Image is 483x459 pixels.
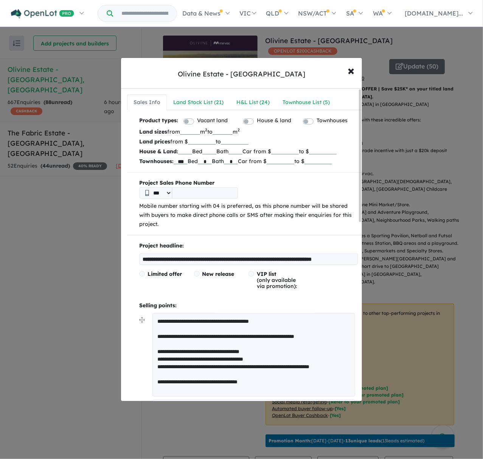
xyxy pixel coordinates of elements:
[139,301,358,310] p: Selling points:
[139,179,358,188] b: Project Sales Phone Number
[236,98,270,107] div: H&L List ( 24 )
[139,127,358,137] p: from m to m
[317,116,348,125] label: Townhouses
[139,138,170,145] b: Land prices
[283,98,330,107] div: Townhouse List ( 5 )
[197,116,228,125] label: Vacant land
[405,9,463,17] span: [DOMAIN_NAME]...
[139,148,178,155] b: House & Land:
[348,62,354,78] span: ×
[139,156,358,166] p: Bed Bath Car from $ to $
[238,127,240,132] sup: 2
[205,127,207,132] sup: 2
[139,202,358,229] p: Mobile number starting with 04 is preferred, as this phone number will be shared with buyers to m...
[115,5,175,22] input: Try estate name, suburb, builder or developer
[257,271,297,289] span: (only available via promotion):
[139,158,174,165] b: Townhouses:
[139,317,145,323] img: drag.svg
[178,69,305,79] div: Olivine Estate - [GEOGRAPHIC_DATA]
[139,137,358,146] p: from $ to
[145,190,149,196] img: Phone icon
[11,9,74,19] img: Openlot PRO Logo White
[139,128,167,135] b: Land sizes
[173,98,224,107] div: Land Stock List ( 21 )
[139,241,358,251] p: Project headline:
[148,271,182,277] span: Limited offer
[139,116,178,126] b: Product types:
[202,271,235,277] span: New release
[257,271,276,277] span: VIP list
[257,116,291,125] label: House & land
[139,146,358,156] p: Bed Bath Car from $ to $
[134,98,160,107] div: Sales Info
